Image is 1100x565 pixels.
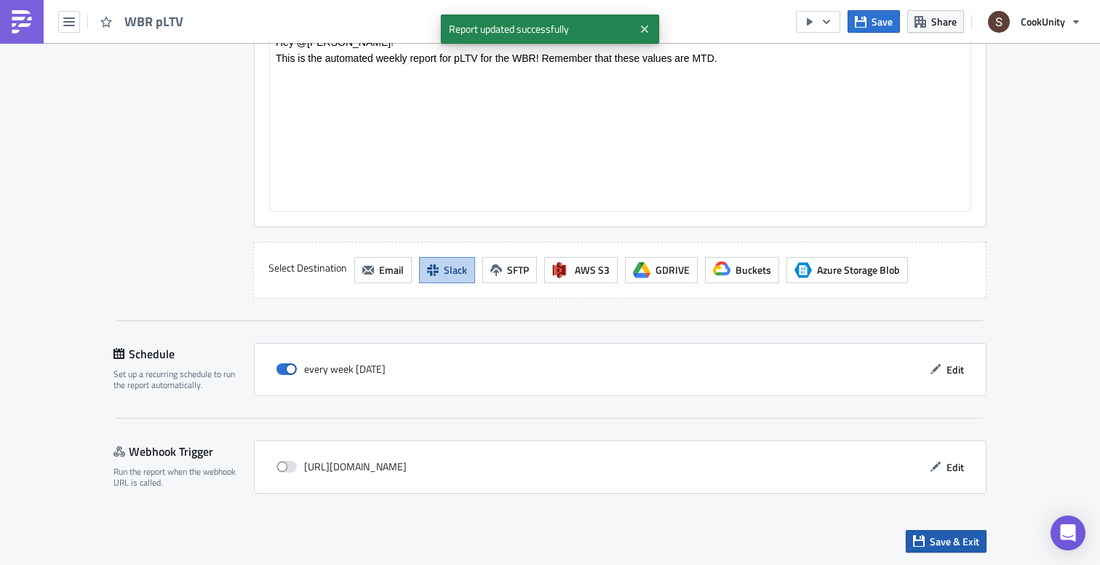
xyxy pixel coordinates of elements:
span: Report updated successfully [441,15,634,44]
span: Buckets [736,262,771,277]
label: Select Destination [268,257,347,279]
span: Edit [946,362,964,377]
span: CookUnity [1021,14,1065,29]
button: AWS S3 [544,257,618,283]
div: Schedule [113,343,254,365]
span: SFTP [507,262,529,277]
button: SFTP [482,257,537,283]
iframe: Rich Text Area [270,31,971,211]
span: Save [872,14,893,29]
span: Share [931,14,957,29]
span: Edit [946,459,964,475]
button: Azure Storage BlobAzure Storage Blob [786,257,908,283]
span: GDRIVE [655,262,690,277]
div: Run the report when the webhook URL is called. [113,466,244,489]
span: Azure Storage Blob [817,262,900,277]
button: Save & Exit [906,530,987,553]
div: Open Intercom Messenger [1051,515,1085,550]
button: Slack [419,257,475,283]
button: Close [634,18,655,40]
button: Email [354,257,412,283]
span: Save & Exit [930,534,979,549]
div: [URL][DOMAIN_NAME] [276,456,407,478]
span: Azure Storage Blob [794,261,812,279]
span: Slack [444,262,467,277]
button: Save [848,10,900,33]
div: every week [DATE] [276,358,386,380]
button: CookUnity [979,6,1089,38]
button: Share [907,10,964,33]
button: Edit [922,456,971,478]
button: Buckets [705,257,779,283]
span: Email [379,262,404,277]
div: Webhook Trigger [113,440,254,462]
button: Edit [922,358,971,381]
span: WBR pLTV [124,13,185,30]
img: Avatar [987,9,1011,34]
div: Set up a recurring schedule to run the report automatically. [113,368,244,391]
button: GDRIVE [625,257,698,283]
img: PushMetrics [10,10,33,33]
span: AWS S3 [575,262,610,277]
